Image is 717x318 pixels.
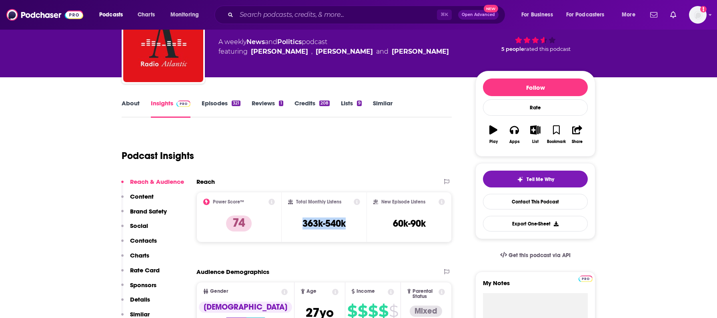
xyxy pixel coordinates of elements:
[302,217,346,229] h3: 363k-540k
[99,9,123,20] span: Podcasts
[213,199,244,205] h2: Power Score™
[379,305,388,318] span: $
[483,216,588,231] button: Export One-Sheet
[356,289,375,294] span: Income
[196,178,215,185] h2: Reach
[393,217,426,229] h3: 60k-90k
[130,222,148,229] p: Social
[483,279,588,293] label: My Notes
[509,252,571,259] span: Get this podcast via API
[121,207,167,222] button: Brand Safety
[622,9,635,20] span: More
[347,305,357,318] span: $
[410,306,442,317] div: Mixed
[306,289,316,294] span: Age
[413,289,437,299] span: Parental Status
[516,8,563,21] button: open menu
[616,8,645,21] button: open menu
[561,8,616,21] button: open menu
[121,222,148,237] button: Social
[373,99,393,118] a: Similar
[437,10,452,20] span: ⌘ K
[509,139,520,144] div: Apps
[130,252,149,259] p: Charts
[265,38,277,46] span: and
[579,276,593,282] img: Podchaser Pro
[121,178,184,193] button: Reach & Audience
[489,139,498,144] div: Play
[130,281,156,289] p: Sponsors
[218,47,449,56] span: featuring
[389,305,398,318] span: $
[294,99,330,118] a: Credits208
[236,8,437,21] input: Search podcasts, credits, & more...
[130,237,157,244] p: Contacts
[483,171,588,187] button: tell me why sparkleTell Me Why
[567,120,588,149] button: Share
[689,6,707,24] span: Logged in as sashagoldin
[667,8,679,22] a: Show notifications dropdown
[532,139,539,144] div: List
[572,139,583,144] div: Share
[647,8,661,22] a: Show notifications dropdown
[494,246,577,265] a: Get this podcast via API
[527,176,554,183] span: Tell Me Why
[504,120,525,149] button: Apps
[475,8,595,57] div: 74 5 peoplerated this podcast
[138,9,155,20] span: Charts
[483,99,588,116] div: Rate
[246,38,265,46] a: News
[165,8,209,21] button: open menu
[689,6,707,24] button: Show profile menu
[123,2,203,82] img: Radio Atlantic
[218,37,449,56] div: A weekly podcast
[462,13,495,17] span: Open Advanced
[176,101,190,107] img: Podchaser Pro
[122,99,140,118] a: About
[202,99,240,118] a: Episodes321
[130,193,154,200] p: Content
[357,101,362,106] div: 9
[170,9,199,20] span: Monitoring
[579,274,593,282] a: Pro website
[484,5,498,12] span: New
[381,199,425,205] h2: New Episode Listens
[689,6,707,24] img: User Profile
[483,194,588,209] a: Contact This Podcast
[319,101,330,106] div: 208
[132,8,160,21] a: Charts
[196,268,269,276] h2: Audience Demographics
[277,38,302,46] a: Politics
[130,266,160,274] p: Rate Card
[130,296,150,303] p: Details
[521,9,553,20] span: For Business
[121,266,160,281] button: Rate Card
[121,252,149,266] button: Charts
[94,8,133,21] button: open menu
[525,120,546,149] button: List
[547,139,566,144] div: Bookmark
[524,46,571,52] span: rated this podcast
[199,302,292,313] div: [DEMOGRAPHIC_DATA]
[501,46,524,52] span: 5 people
[121,296,150,310] button: Details
[121,281,156,296] button: Sponsors
[226,215,252,231] p: 74
[130,207,167,215] p: Brand Safety
[546,120,567,149] button: Bookmark
[252,99,283,118] a: Reviews1
[483,120,504,149] button: Play
[6,7,83,22] img: Podchaser - Follow, Share and Rate Podcasts
[122,150,194,162] h1: Podcast Insights
[341,99,362,118] a: Lists9
[210,289,228,294] span: Gender
[130,310,150,318] p: Similar
[517,176,523,183] img: tell me why sparkle
[222,6,513,24] div: Search podcasts, credits, & more...
[296,199,341,205] h2: Total Monthly Listens
[358,305,367,318] span: $
[251,47,308,56] div: [PERSON_NAME]
[121,193,154,207] button: Content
